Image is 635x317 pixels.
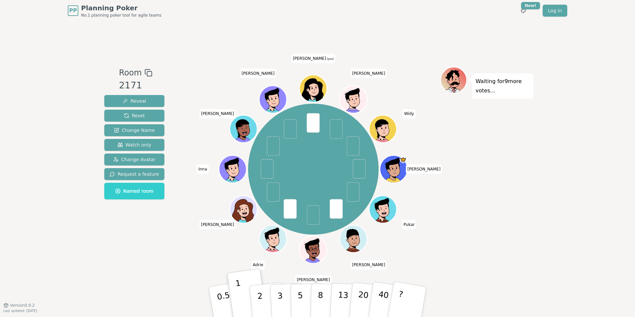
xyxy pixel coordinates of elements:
[476,77,530,95] p: Waiting for 9 more votes...
[104,110,164,122] button: Reset
[104,183,164,199] button: Named room
[110,171,159,177] span: Request a feature
[69,7,77,15] span: PP
[81,3,161,13] span: Planning Poker
[113,156,156,163] span: Change Avatar
[123,98,146,104] span: Reveal
[197,164,209,174] span: Click to change your name
[301,76,326,102] button: Click to change your avatar
[350,260,387,269] span: Click to change your name
[104,139,164,151] button: Watch only
[235,278,245,315] p: 1
[104,95,164,107] button: Reveal
[3,309,37,313] span: Last updated: [DATE]
[251,260,265,269] span: Click to change your name
[3,303,35,308] button: Version0.9.2
[81,13,161,18] span: No.1 planning poker tool for agile teams
[104,168,164,180] button: Request a feature
[119,79,152,92] div: 2171
[295,275,332,284] span: Click to change your name
[199,220,236,229] span: Click to change your name
[326,57,334,60] span: (you)
[406,164,442,174] span: Click to change your name
[124,112,145,119] span: Reset
[118,142,151,148] span: Watch only
[350,69,387,78] span: Click to change your name
[403,109,416,118] span: Click to change your name
[543,5,567,17] a: Log in
[291,54,335,63] span: Click to change your name
[114,127,155,134] span: Change Name
[104,124,164,136] button: Change Name
[119,67,141,79] span: Room
[104,154,164,165] button: Change Avatar
[68,3,161,18] a: PPPlanning PokerNo.1 planning poker tool for agile teams
[402,220,416,229] span: Click to change your name
[240,69,276,78] span: Click to change your name
[199,109,236,118] span: Click to change your name
[10,303,35,308] span: Version 0.9.2
[400,156,407,163] span: Nguyen is the host
[517,5,529,17] button: New!
[115,188,153,194] span: Named room
[521,2,540,9] div: New!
